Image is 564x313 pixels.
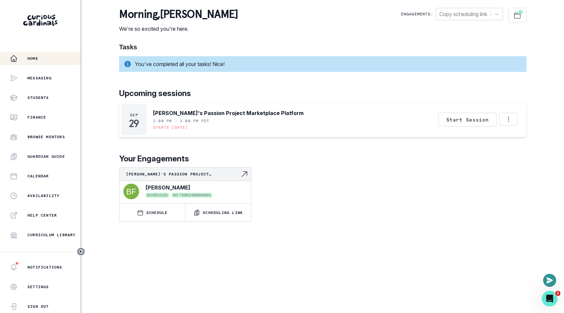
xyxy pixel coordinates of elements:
[126,172,241,177] p: [PERSON_NAME]'s Passion Project Marketplace Platform
[27,56,38,61] p: Home
[401,11,433,17] p: Engagements:
[185,204,251,222] button: Scheduling Link
[123,184,139,199] img: svg
[153,118,209,124] p: 2:00 PM - 3:00 PM PDT
[203,210,243,215] p: Scheduling Link
[27,134,65,140] p: Browse Mentors
[119,88,526,99] p: Upcoming sessions
[543,274,556,287] button: Open or close messaging widget
[499,113,518,126] button: Options
[119,168,251,201] a: [PERSON_NAME]'s Passion Project Marketplace PlatformNavigate to engagement page[PERSON_NAME]SCHED...
[119,25,238,33] p: We're so excited you're here.
[27,193,59,198] p: Availability
[27,115,46,120] p: Finance
[77,247,85,256] button: Toggle sidebar
[27,304,49,309] p: Sign Out
[130,112,138,118] p: Sep
[119,56,526,72] div: You've completed all your tasks! Nice!
[153,125,188,130] p: Starts [DATE]
[27,213,57,218] p: Help Center
[146,193,169,198] span: SCHEDULED
[241,170,248,178] svg: Navigate to engagement page
[129,120,139,127] p: 29
[27,173,49,179] p: Calendar
[27,232,76,238] p: Curriculum Library
[153,109,304,117] p: [PERSON_NAME]'s Passion Project Marketplace Platform
[27,154,65,159] p: Guardian Guide
[119,8,238,21] p: morning , [PERSON_NAME]
[172,193,212,198] span: NO TASKS REMAINING
[542,291,557,306] iframe: Intercom live chat
[27,95,49,100] p: Students
[508,8,526,23] button: Schedule Sessions
[27,265,62,270] p: Notifications
[555,291,560,296] span: 2
[27,284,49,289] p: Settings
[119,153,526,165] p: Your Engagements
[119,204,185,222] button: SCHEDULE
[119,43,526,51] h1: Tasks
[146,210,168,215] p: SCHEDULE
[146,184,190,191] p: [PERSON_NAME]
[27,75,52,81] p: Messaging
[438,113,497,126] button: Start Session
[23,15,57,26] img: Curious Cardinals Logo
